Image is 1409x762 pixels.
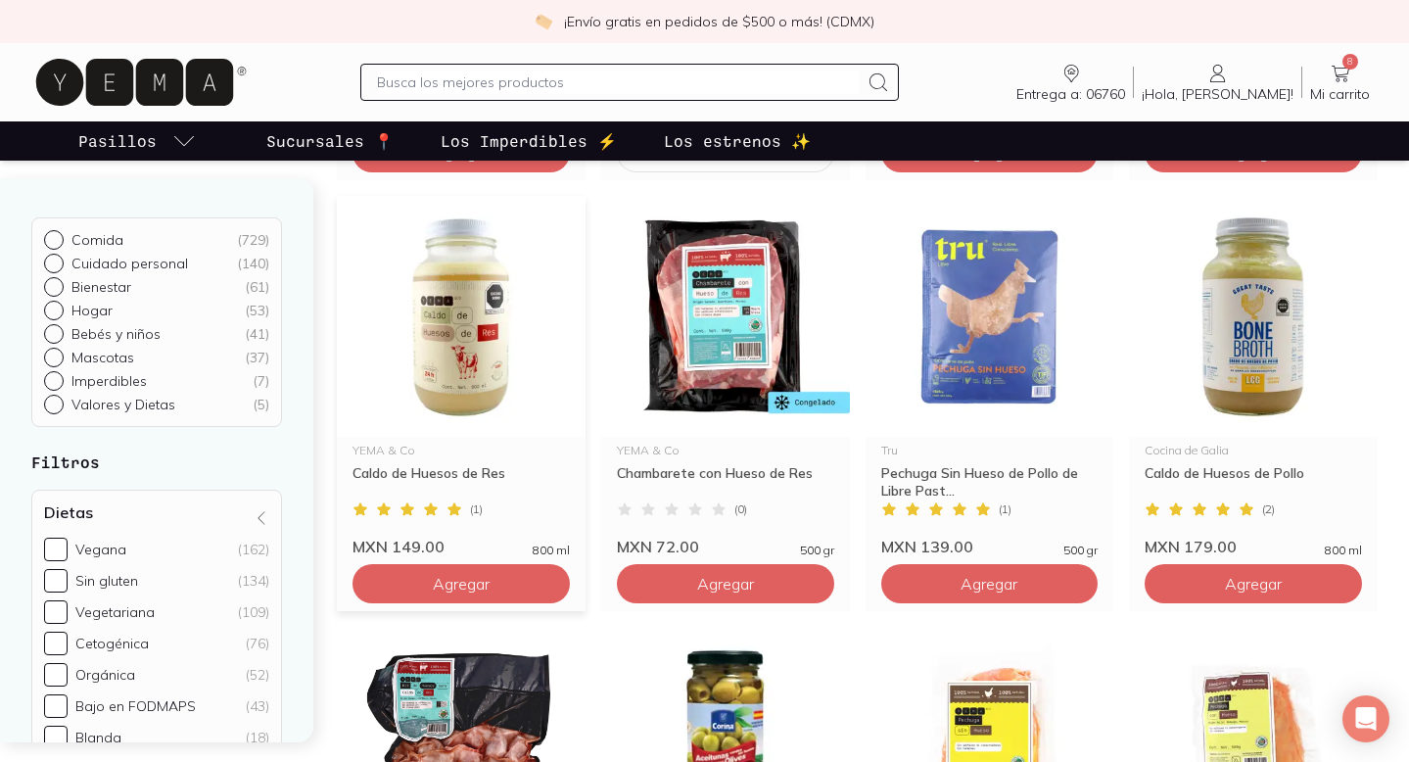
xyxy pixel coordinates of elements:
[352,445,570,456] div: YEMA & Co
[1342,54,1358,70] span: 8
[262,121,398,161] a: Sucursales 📍
[617,464,834,500] div: Chambarete con Hueso de Res
[238,603,269,621] div: (109)
[75,572,138,590] div: Sin gluten
[999,503,1011,515] span: ( 1 )
[75,635,149,652] div: Cetogénica
[535,13,552,30] img: check
[470,503,483,515] span: ( 1 )
[245,349,269,366] div: ( 37 )
[245,325,269,343] div: ( 41 )
[352,464,570,500] div: Caldo de Huesos de Res
[246,729,269,746] div: (18)
[866,196,1114,437] img: Pechuga de Pollo sin Hueso Tru
[253,372,269,390] div: ( 7 )
[881,564,1099,603] button: Agregar
[800,545,834,556] span: 500 gr
[866,196,1114,556] a: Pechuga de Pollo sin Hueso TruTruPechuga Sin Hueso de Pollo de Libre Past...(1)MXN 139.00500 gr
[44,726,68,749] input: Blanda(18)
[31,452,100,471] strong: Filtros
[71,396,175,413] p: Valores y Dietas
[1009,62,1133,103] a: Entrega a: 06760
[1145,445,1362,456] div: Cocina de Galia
[881,537,973,556] span: MXN 139.00
[433,574,490,594] span: Agregar
[697,574,754,594] span: Agregar
[617,564,834,603] button: Agregar
[71,302,113,319] p: Hogar
[71,325,161,343] p: Bebés y niños
[337,196,586,556] a: Caldo de Huesos de Res ArtesanalYEMA & CoCaldo de Huesos de Res(1)MXN 149.00800 ml
[881,464,1099,500] div: Pechuga Sin Hueso de Pollo de Libre Past...
[245,302,269,319] div: ( 53 )
[1129,196,1378,556] a: caldo de huesos de polloCocina de GaliaCaldo de Huesos de Pollo(2)MXN 179.00800 ml
[1342,695,1389,742] div: Open Intercom Messenger
[1145,537,1237,556] span: MXN 179.00
[237,255,269,272] div: ( 140 )
[1016,85,1125,103] span: Entrega a: 06760
[441,129,617,153] p: Los Imperdibles ⚡️
[75,729,121,746] div: Blanda
[74,121,200,161] a: pasillo-todos-link
[533,545,570,556] span: 800 ml
[1134,62,1301,103] a: ¡Hola, [PERSON_NAME]!
[71,349,134,366] p: Mascotas
[266,129,394,153] p: Sucursales 📍
[601,196,850,437] img: Chambarete con Hueso de Res Natural
[377,71,859,94] input: Busca los mejores productos
[71,278,131,296] p: Bienestar
[1142,85,1293,103] span: ¡Hola, [PERSON_NAME]!
[617,445,834,456] div: YEMA & Co
[564,12,874,31] p: ¡Envío gratis en pedidos de $500 o más! (CDMX)
[75,603,155,621] div: Vegetariana
[246,666,269,684] div: (52)
[246,697,269,715] div: (43)
[437,121,621,161] a: Los Imperdibles ⚡️
[617,537,699,556] span: MXN 72.00
[1310,85,1370,103] span: Mi carrito
[1063,545,1098,556] span: 500 gr
[71,372,147,390] p: Imperdibles
[44,694,68,718] input: Bajo en FODMAPS(43)
[601,196,850,556] a: Chambarete con Hueso de Res NaturalYEMA & CoChambarete con Hueso de Res(0)MXN 72.00500 gr
[1225,574,1282,594] span: Agregar
[1302,62,1378,103] a: 8Mi carrito
[961,574,1017,594] span: Agregar
[78,129,157,153] p: Pasillos
[238,572,269,590] div: (134)
[44,569,68,593] input: Sin gluten(134)
[1145,564,1362,603] button: Agregar
[44,502,93,522] h4: Dietas
[337,196,586,437] img: Caldo de Huesos de Res Artesanal
[71,231,123,249] p: Comida
[44,538,68,561] input: Vegana(162)
[246,635,269,652] div: (76)
[75,541,126,558] div: Vegana
[352,564,570,603] button: Agregar
[1145,464,1362,500] div: Caldo de Huesos de Pollo
[881,445,1099,456] div: Tru
[664,129,811,153] p: Los estrenos ✨
[44,632,68,655] input: Cetogénica(76)
[352,537,445,556] span: MXN 149.00
[75,666,135,684] div: Orgánica
[44,663,68,687] input: Orgánica(52)
[253,396,269,413] div: ( 5 )
[660,121,815,161] a: Los estrenos ✨
[238,541,269,558] div: (162)
[237,231,269,249] div: ( 729 )
[71,255,188,272] p: Cuidado personal
[734,503,747,515] span: ( 0 )
[44,600,68,624] input: Vegetariana(109)
[1262,503,1275,515] span: ( 2 )
[1325,545,1362,556] span: 800 ml
[245,278,269,296] div: ( 61 )
[75,697,196,715] div: Bajo en FODMAPS
[1129,196,1378,437] img: caldo de huesos de pollo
